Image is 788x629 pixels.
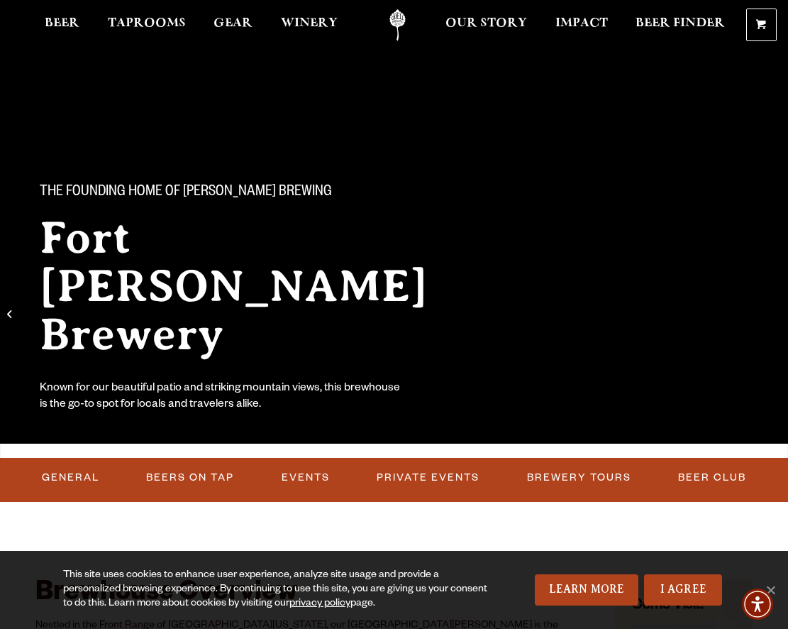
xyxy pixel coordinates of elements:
[521,461,637,494] a: Brewery Tours
[40,184,332,202] span: The Founding Home of [PERSON_NAME] Brewing
[289,598,350,610] a: privacy policy
[35,9,89,41] a: Beer
[108,18,186,29] span: Taprooms
[204,9,262,41] a: Gear
[371,461,485,494] a: Private Events
[535,574,639,606] a: Learn More
[445,18,527,29] span: Our Story
[272,9,347,41] a: Winery
[555,18,608,29] span: Impact
[371,9,424,41] a: Odell Home
[281,18,338,29] span: Winery
[672,461,752,494] a: Beer Club
[63,569,494,611] div: This site uses cookies to enhance user experience, analyze site usage and provide a personalized ...
[140,461,240,494] a: Beers on Tap
[436,9,536,41] a: Our Story
[40,214,482,359] h2: Fort [PERSON_NAME] Brewery
[45,18,79,29] span: Beer
[644,574,722,606] a: I Agree
[40,381,403,414] div: Known for our beautiful patio and striking mountain views, this brewhouse is the go-to spot for l...
[626,9,734,41] a: Beer Finder
[276,461,335,494] a: Events
[36,461,105,494] a: General
[636,18,725,29] span: Beer Finder
[213,18,253,29] span: Gear
[99,9,195,41] a: Taprooms
[546,9,617,41] a: Impact
[742,589,773,620] div: Accessibility Menu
